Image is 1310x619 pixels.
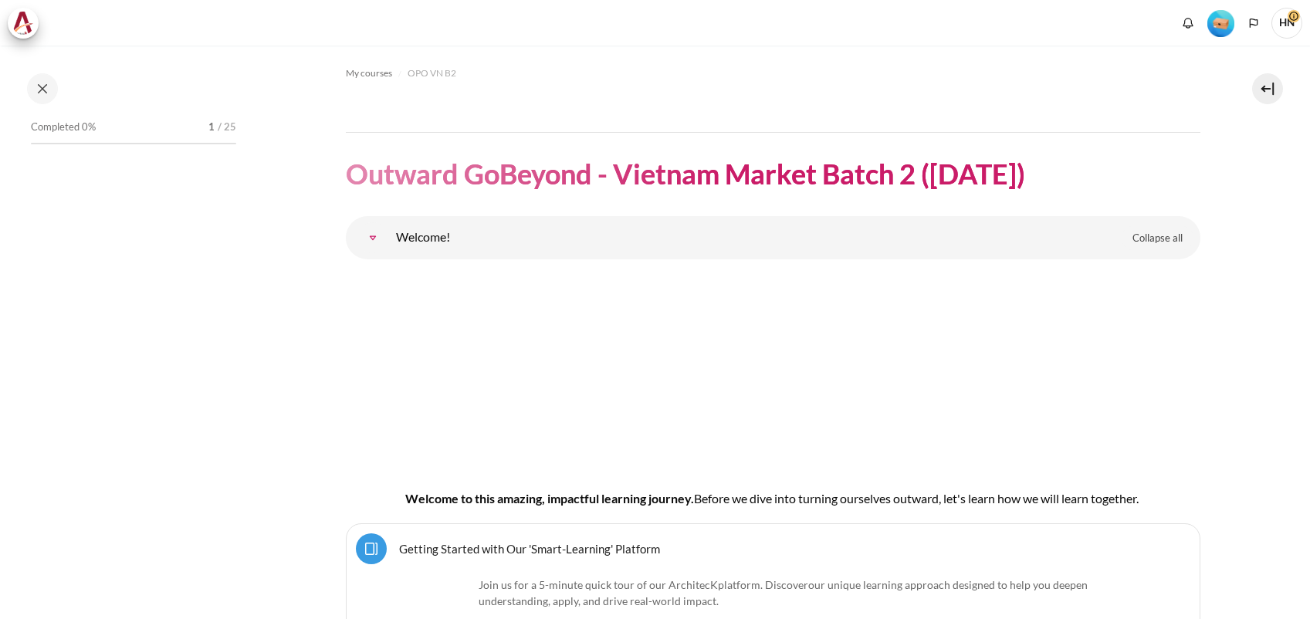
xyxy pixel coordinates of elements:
[408,64,456,83] a: OPO VN B2
[31,117,236,160] a: Completed 0% 1 / 25
[1121,225,1194,252] a: Collapse all
[395,489,1151,508] h4: Welcome to this amazing, impactful learning journey.
[218,120,236,135] span: / 25
[396,577,1150,609] p: Join us for a 5-minute quick tour of our ArchitecK platform. Discover
[8,8,46,39] a: Architeck Architeck
[1207,10,1234,37] img: Level #1
[346,61,1200,86] nav: Navigation bar
[1132,231,1183,246] span: Collapse all
[1271,8,1302,39] span: HN
[702,491,1139,506] span: efore we dive into turning ourselves outward, let's learn how we will learn together.
[1271,8,1302,39] a: User menu
[346,156,1025,192] h1: Outward GoBeyond - Vietnam Market Batch 2 ([DATE])
[12,12,34,35] img: Architeck
[31,120,96,135] span: Completed 0%
[694,491,702,506] span: B
[357,222,388,253] a: Welcome!
[1201,8,1241,37] a: Level #1
[408,66,456,80] span: OPO VN B2
[399,541,660,556] a: Getting Started with Our 'Smart-Learning' Platform
[208,120,215,135] span: 1
[1242,12,1265,35] button: Languages
[1207,8,1234,37] div: Level #1
[346,66,392,80] span: My courses
[1176,12,1200,35] div: Show notification window with no new notifications
[346,64,392,83] a: My courses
